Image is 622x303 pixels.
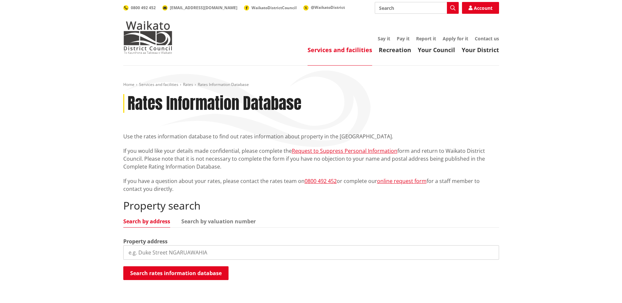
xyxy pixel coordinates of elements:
a: Search by address [123,219,170,224]
span: [EMAIL_ADDRESS][DOMAIN_NAME] [170,5,237,10]
nav: breadcrumb [123,82,499,88]
a: online request form [377,177,427,185]
a: 0800 492 452 [123,5,156,10]
p: Use the rates information database to find out rates information about property in the [GEOGRAPHI... [123,132,499,140]
a: Pay it [397,35,410,42]
a: Services and facilities [308,46,372,54]
a: Say it [378,35,390,42]
span: WaikatoDistrictCouncil [251,5,297,10]
span: @WaikatoDistrict [311,5,345,10]
a: Report it [416,35,436,42]
a: Services and facilities [139,82,178,87]
a: Account [462,2,499,14]
input: Search input [375,2,459,14]
a: Rates [183,82,193,87]
a: Your Council [418,46,455,54]
a: WaikatoDistrictCouncil [244,5,297,10]
a: Your District [462,46,499,54]
a: Home [123,82,134,87]
a: Apply for it [443,35,468,42]
p: If you would like your details made confidential, please complete the form and return to Waikato ... [123,147,499,171]
a: Request to Suppress Personal Information [292,147,397,154]
a: [EMAIL_ADDRESS][DOMAIN_NAME] [162,5,237,10]
a: @WaikatoDistrict [303,5,345,10]
a: Recreation [379,46,411,54]
h1: Rates Information Database [128,94,301,113]
a: Search by valuation number [181,219,256,224]
p: If you have a question about your rates, please contact the rates team on or complete our for a s... [123,177,499,193]
label: Property address [123,237,168,245]
span: 0800 492 452 [131,5,156,10]
input: e.g. Duke Street NGARUAWAHIA [123,245,499,260]
a: Contact us [475,35,499,42]
a: 0800 492 452 [305,177,337,185]
img: Waikato District Council - Te Kaunihera aa Takiwaa o Waikato [123,21,172,54]
h2: Property search [123,199,499,212]
button: Search rates information database [123,266,229,280]
span: Rates Information Database [198,82,249,87]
